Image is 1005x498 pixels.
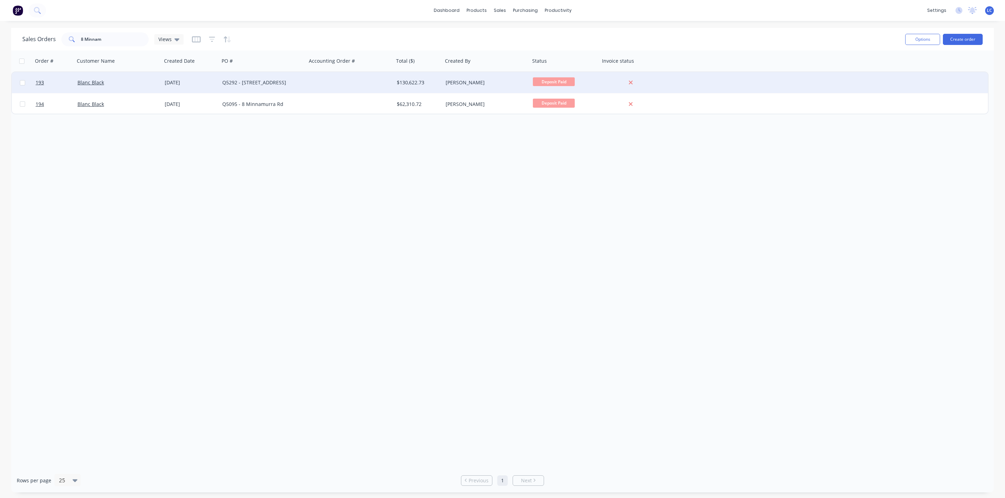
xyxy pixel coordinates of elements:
a: Blanc Black [77,101,104,107]
div: Created Date [164,58,195,64]
div: Invoice status [602,58,634,64]
div: [PERSON_NAME] [446,79,523,86]
a: Next page [513,477,544,484]
a: 194 [36,94,77,115]
span: Next [521,477,532,484]
a: Previous page [461,477,492,484]
div: Order # [35,58,53,64]
div: productivity [541,5,575,16]
span: LC [987,7,992,14]
div: [DATE] [165,101,217,108]
h1: Sales Orders [22,36,56,43]
input: Search... [81,32,149,46]
ul: Pagination [458,475,547,486]
div: Total ($) [396,58,415,64]
span: 194 [36,101,44,108]
div: PO # [222,58,233,64]
a: Blanc Black [77,79,104,86]
button: Options [905,34,940,45]
span: Previous [469,477,489,484]
div: settings [924,5,950,16]
a: dashboard [430,5,463,16]
div: [PERSON_NAME] [446,101,523,108]
div: Customer Name [77,58,115,64]
div: Accounting Order # [309,58,355,64]
span: Rows per page [17,477,51,484]
div: products [463,5,490,16]
img: Factory [13,5,23,16]
div: [DATE] [165,79,217,86]
button: Create order [943,34,983,45]
div: sales [490,5,509,16]
span: Deposit Paid [533,99,575,107]
span: Deposit Paid [533,77,575,86]
div: Q5095 - 8 Minnamurra Rd [222,101,300,108]
a: 193 [36,72,77,93]
div: $62,310.72 [397,101,438,108]
div: $130,622.73 [397,79,438,86]
span: Views [158,36,172,43]
div: purchasing [509,5,541,16]
span: 193 [36,79,44,86]
div: Status [532,58,547,64]
a: Page 1 is your current page [497,475,508,486]
div: Created By [445,58,470,64]
div: Q5292 - [STREET_ADDRESS] [222,79,300,86]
